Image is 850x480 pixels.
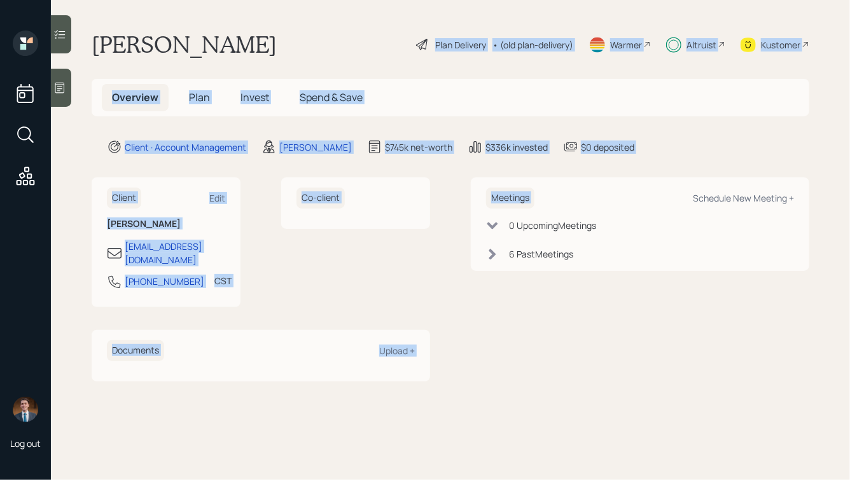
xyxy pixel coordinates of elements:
[385,141,452,154] div: $745k net-worth
[107,219,225,230] h6: [PERSON_NAME]
[13,397,38,422] img: hunter_neumayer.jpg
[240,90,269,104] span: Invest
[189,90,210,104] span: Plan
[486,188,534,209] h6: Meetings
[379,345,415,357] div: Upload +
[125,141,246,154] div: Client · Account Management
[485,141,548,154] div: $336k invested
[209,192,225,204] div: Edit
[10,437,41,449] div: Log out
[214,274,232,287] div: CST
[610,38,642,51] div: Warmer
[296,188,345,209] h6: Co-client
[509,247,573,261] div: 6 Past Meeting s
[581,141,634,154] div: $0 deposited
[492,38,573,51] div: • (old plan-delivery)
[509,219,596,232] div: 0 Upcoming Meeting s
[112,90,158,104] span: Overview
[300,90,363,104] span: Spend & Save
[107,340,164,361] h6: Documents
[125,240,225,266] div: [EMAIL_ADDRESS][DOMAIN_NAME]
[693,192,794,204] div: Schedule New Meeting +
[107,188,141,209] h6: Client
[435,38,486,51] div: Plan Delivery
[279,141,352,154] div: [PERSON_NAME]
[92,31,277,58] h1: [PERSON_NAME]
[686,38,716,51] div: Altruist
[761,38,800,51] div: Kustomer
[125,275,204,288] div: [PHONE_NUMBER]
